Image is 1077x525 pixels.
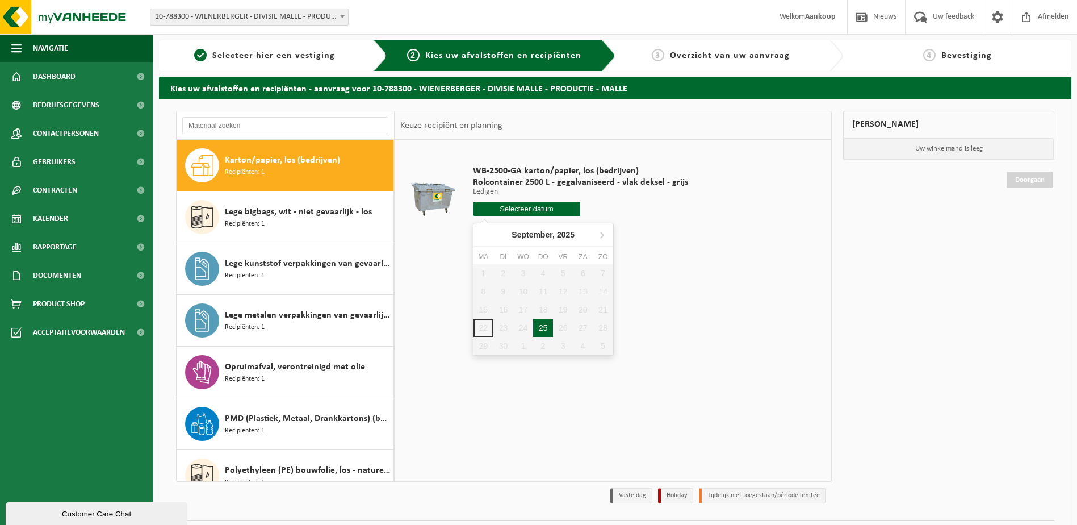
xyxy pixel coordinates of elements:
span: Lege metalen verpakkingen van gevaarlijke stoffen [225,309,391,322]
span: Rapportage [33,233,77,261]
span: WB-2500-GA karton/papier, los (bedrijven) [473,165,688,177]
a: 1Selecteer hier een vestiging [165,49,364,63]
span: 1 [194,49,207,61]
span: Selecteer hier een vestiging [212,51,335,60]
div: vr [553,251,573,262]
button: PMD (Plastiek, Metaal, Drankkartons) (bedrijven) Recipiënten: 1 [177,398,394,450]
span: Lege bigbags, wit - niet gevaarlijk - los [225,205,372,219]
span: Kies uw afvalstoffen en recipiënten [425,51,581,60]
span: Recipiënten: 1 [225,270,265,281]
li: Holiday [658,488,693,503]
div: di [493,251,513,262]
i: 2025 [557,231,575,239]
span: Recipiënten: 1 [225,426,265,436]
input: Materiaal zoeken [182,117,388,134]
span: Documenten [33,261,81,290]
button: Polyethyleen (PE) bouwfolie, los - naturel/gekleurd Recipiënten: 1 [177,450,394,502]
div: ma [473,251,493,262]
div: wo [513,251,533,262]
span: Dashboard [33,63,76,91]
span: PMD (Plastiek, Metaal, Drankkartons) (bedrijven) [225,412,391,426]
span: Contactpersonen [33,119,99,148]
span: Recipiënten: 1 [225,322,265,333]
input: Selecteer datum [473,202,581,216]
span: Navigatie [33,34,68,63]
li: Tijdelijk niet toegestaan/période limitée [699,488,826,503]
button: Lege bigbags, wit - niet gevaarlijk - los Recipiënten: 1 [177,191,394,243]
span: Recipiënten: 1 [225,219,265,230]
span: Karton/papier, los (bedrijven) [225,153,340,167]
div: do [533,251,553,262]
h2: Kies uw afvalstoffen en recipiënten - aanvraag voor 10-788300 - WIENERBERGER - DIVISIE MALLE - PR... [159,77,1071,99]
span: Product Shop [33,290,85,318]
span: Opruimafval, verontreinigd met olie [225,360,365,374]
a: Doorgaan [1007,172,1053,188]
div: za [573,251,593,262]
span: 10-788300 - WIENERBERGER - DIVISIE MALLE - PRODUCTIE - MALLE [150,9,348,25]
span: Overzicht van uw aanvraag [670,51,790,60]
button: Karton/papier, los (bedrijven) Recipiënten: 1 [177,140,394,191]
span: Recipiënten: 1 [225,477,265,488]
div: [PERSON_NAME] [843,111,1054,138]
div: zo [593,251,613,262]
span: Acceptatievoorwaarden [33,318,125,347]
span: 10-788300 - WIENERBERGER - DIVISIE MALLE - PRODUCTIE - MALLE [150,9,349,26]
div: 2 [533,337,553,355]
iframe: chat widget [6,500,190,525]
span: Lege kunststof verpakkingen van gevaarlijke stoffen [225,257,391,270]
div: Keuze recipiënt en planning [395,111,508,140]
span: 4 [923,49,936,61]
span: 2 [407,49,420,61]
span: Kalender [33,205,68,233]
span: Polyethyleen (PE) bouwfolie, los - naturel/gekleurd [225,464,391,477]
p: Uw winkelmand is leeg [844,138,1054,160]
span: Bevestiging [941,51,992,60]
div: September, [507,226,579,244]
button: Lege kunststof verpakkingen van gevaarlijke stoffen Recipiënten: 1 [177,243,394,295]
span: Bedrijfsgegevens [33,91,99,119]
li: Vaste dag [610,488,652,503]
strong: Aankoop [805,13,836,21]
p: Ledigen [473,188,688,196]
span: Rolcontainer 2500 L - gegalvaniseerd - vlak deksel - grijs [473,177,688,188]
span: 3 [652,49,664,61]
span: Recipiënten: 1 [225,374,265,385]
div: 25 [533,319,553,337]
span: Gebruikers [33,148,76,176]
button: Opruimafval, verontreinigd met olie Recipiënten: 1 [177,347,394,398]
span: Contracten [33,176,77,205]
button: Lege metalen verpakkingen van gevaarlijke stoffen Recipiënten: 1 [177,295,394,347]
span: Recipiënten: 1 [225,167,265,178]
